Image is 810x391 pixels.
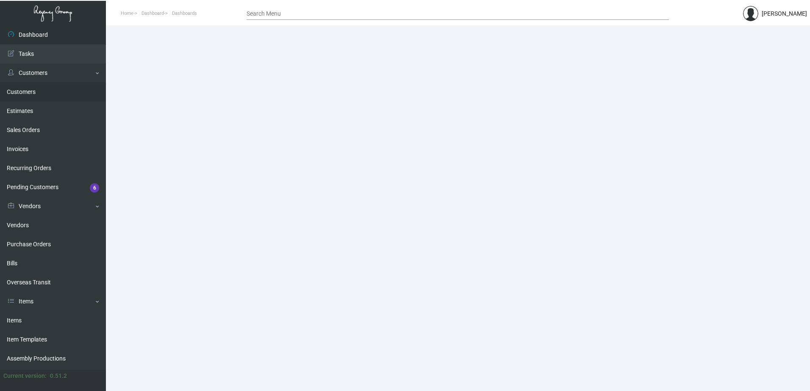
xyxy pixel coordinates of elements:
[172,11,197,16] span: Dashboards
[3,372,47,380] div: Current version:
[743,6,758,21] img: admin@bootstrapmaster.com
[762,9,807,18] div: [PERSON_NAME]
[141,11,164,16] span: Dashboard
[50,372,67,380] div: 0.51.2
[121,11,133,16] span: Home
